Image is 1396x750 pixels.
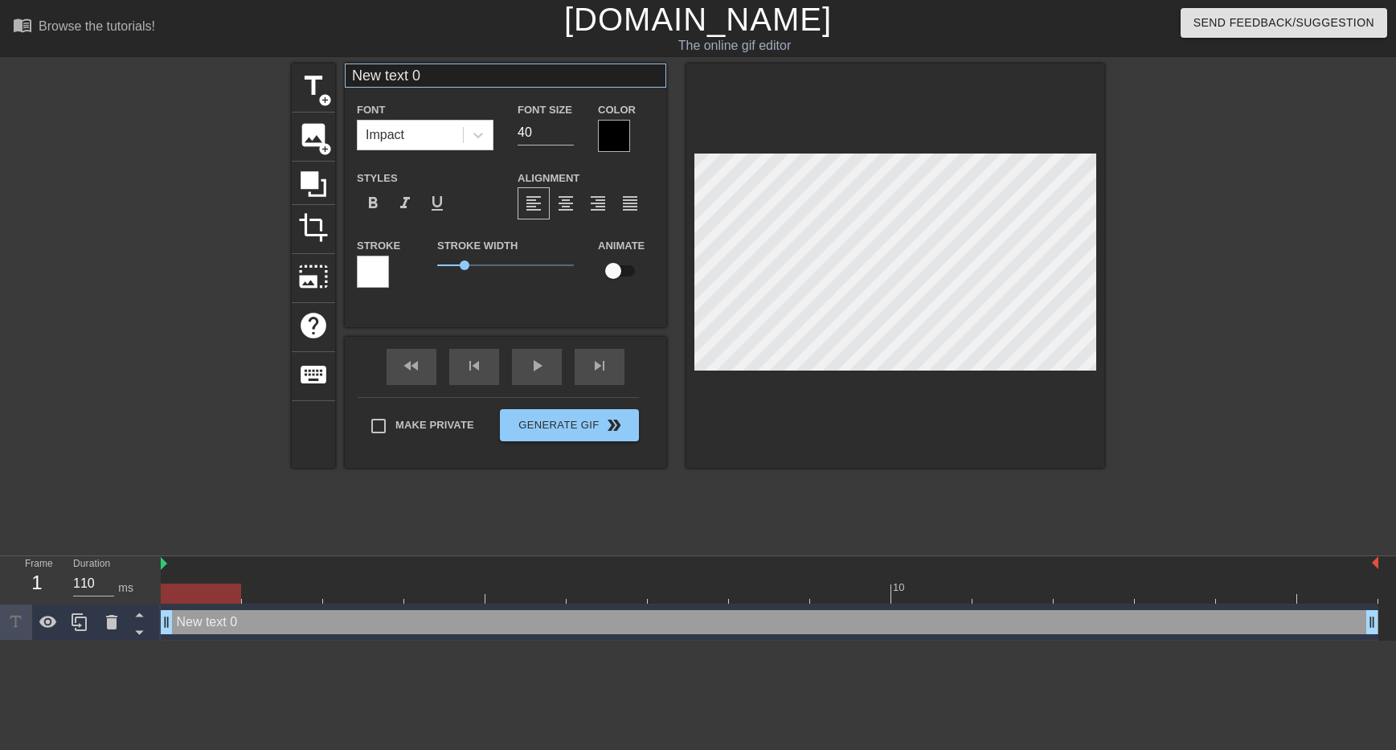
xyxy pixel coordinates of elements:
label: Font Size [518,102,572,118]
div: ms [118,580,133,596]
span: double_arrow [604,416,624,435]
div: The online gif editor [473,36,996,55]
span: menu_book [13,15,32,35]
span: crop [298,212,329,243]
span: help [298,310,329,341]
span: Make Private [395,417,474,433]
span: format_italic [395,194,415,213]
span: format_bold [363,194,383,213]
span: keyboard [298,359,329,390]
img: bound-end.png [1372,556,1378,569]
label: Stroke Width [437,238,518,254]
span: title [298,71,329,101]
span: Generate Gif [506,416,632,435]
div: Browse the tutorials! [39,19,155,33]
span: format_align_center [556,194,575,213]
span: photo_size_select_large [298,261,329,292]
a: Browse the tutorials! [13,15,155,40]
span: fast_rewind [402,356,421,375]
label: Color [598,102,636,118]
span: format_align_justify [620,194,640,213]
label: Font [357,102,385,118]
div: Frame [13,556,61,603]
div: 10 [893,580,907,596]
span: skip_previous [465,356,484,375]
span: Send Feedback/Suggestion [1193,13,1374,33]
label: Stroke [357,238,400,254]
label: Animate [598,238,645,254]
span: add_circle [318,142,332,156]
span: format_align_right [588,194,608,213]
span: drag_handle [158,614,174,630]
button: Generate Gif [500,409,639,441]
span: image [298,120,329,150]
div: Impact [366,125,404,145]
span: skip_next [590,356,609,375]
span: format_underline [428,194,447,213]
div: 1 [25,568,49,597]
span: format_align_left [524,194,543,213]
span: drag_handle [1364,614,1380,630]
span: play_arrow [527,356,547,375]
label: Alignment [518,170,579,186]
span: add_circle [318,93,332,107]
label: Duration [73,559,110,569]
a: [DOMAIN_NAME] [564,2,832,37]
button: Send Feedback/Suggestion [1181,8,1387,38]
label: Styles [357,170,398,186]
